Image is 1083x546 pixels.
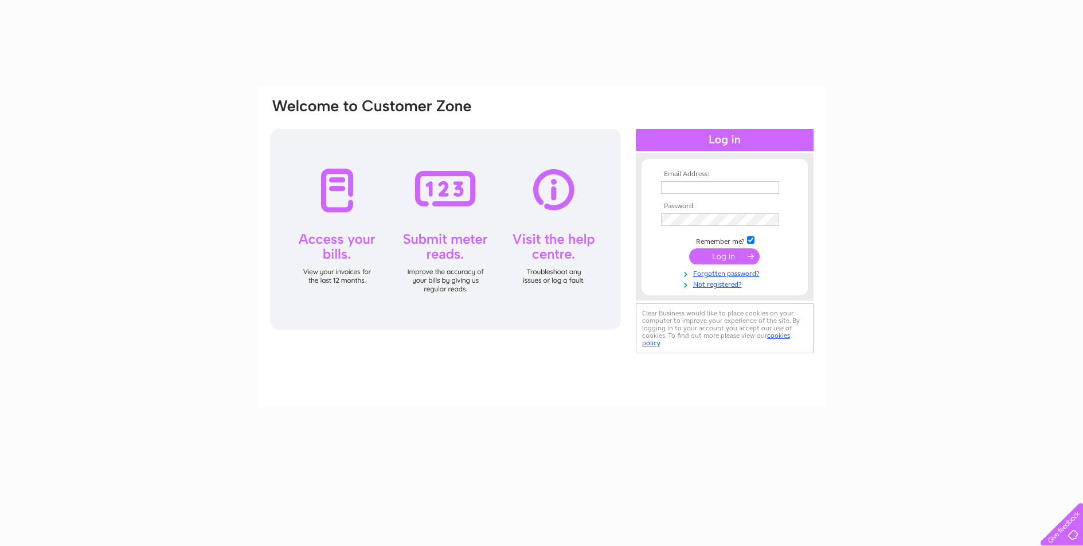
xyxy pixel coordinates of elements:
[661,267,791,278] a: Forgotten password?
[658,202,791,210] th: Password:
[661,278,791,289] a: Not registered?
[642,331,790,347] a: cookies policy
[636,303,814,353] div: Clear Business would like to place cookies on your computer to improve your experience of the sit...
[658,170,791,178] th: Email Address:
[689,248,760,264] input: Submit
[658,235,791,246] td: Remember me?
